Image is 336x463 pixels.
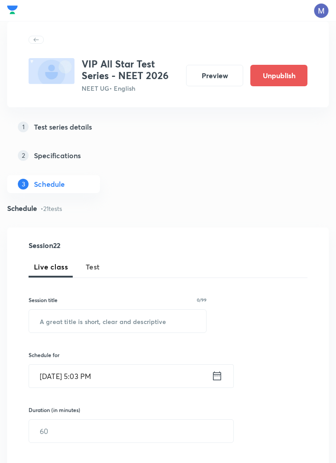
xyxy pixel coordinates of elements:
[82,58,179,82] h3: VIP All Star Test Series - NEET 2026
[86,261,100,272] span: Test
[29,310,206,333] input: A great title is short, clear and descriptive
[41,204,62,213] p: • 21 tests
[29,420,233,442] input: 60
[34,261,68,272] span: Live class
[18,150,29,161] p: 2
[34,150,81,161] h5: Specifications
[197,298,207,302] p: 0/99
[29,242,173,249] h4: Session 22
[7,3,18,17] img: Company Logo
[29,406,80,414] h6: Duration (in minutes)
[7,205,37,212] h4: Schedule
[18,179,29,189] p: 3
[29,351,207,359] h6: Schedule for
[314,3,329,18] img: Mangilal Choudhary
[186,65,243,86] button: Preview
[29,58,75,84] img: fallback-thumbnail.png
[250,65,307,86] button: Unpublish
[18,122,29,132] p: 1
[34,122,92,132] h5: Test series details
[34,179,65,189] h5: Schedule
[29,296,58,304] h6: Session title
[7,147,329,164] a: 2Specifications
[7,3,18,19] a: Company Logo
[82,84,179,93] p: NEET UG • English
[7,118,329,136] a: 1Test series details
